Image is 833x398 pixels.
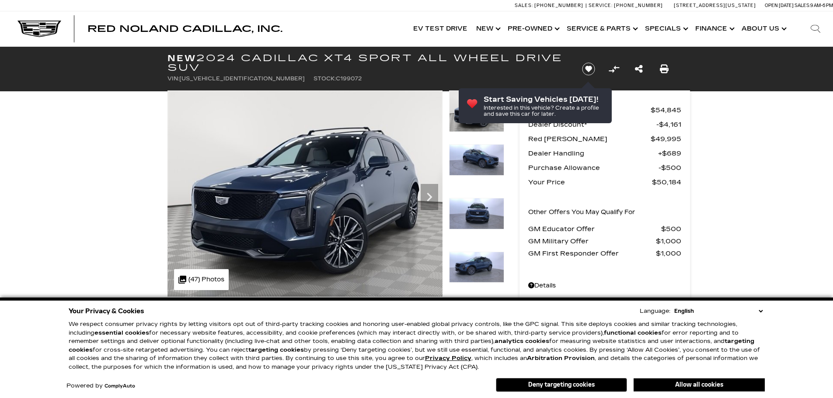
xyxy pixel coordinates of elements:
[528,235,681,247] a: GM Military Offer $1,000
[528,223,681,235] a: GM Educator Offer $500
[515,3,533,8] span: Sales:
[528,147,681,159] a: Dealer Handling $689
[503,11,562,46] a: Pre-Owned
[69,338,754,353] strong: targeting cookies
[449,198,504,229] img: New 2024 Deep Sea Metallic Cadillac Sport image 3
[528,104,681,116] a: MSRP $54,845
[69,305,144,317] span: Your Privacy & Cookies
[528,162,659,174] span: Purchase Allowance
[515,3,586,8] a: Sales: [PHONE_NUMBER]
[634,378,765,391] button: Allow all cookies
[795,3,810,8] span: Sales:
[528,247,656,260] span: GM First Responder Offer
[579,62,598,76] button: Save vehicle
[167,76,179,82] span: VIN:
[765,3,794,8] span: Open [DATE]
[651,104,681,116] span: $54,845
[656,247,681,260] span: $1,000
[528,176,652,188] span: Your Price
[810,3,833,8] span: 9 AM-6 PM
[87,24,282,33] a: Red Noland Cadillac, Inc.
[94,329,149,336] strong: essential cookies
[528,118,681,131] a: Dealer Discount* $4,161
[528,280,681,292] a: Details
[17,21,61,37] img: Cadillac Dark Logo with Cadillac White Text
[528,104,651,116] span: MSRP
[167,53,196,63] strong: New
[528,162,681,174] a: Purchase Allowance $500
[105,384,135,389] a: ComplyAuto
[528,133,681,145] a: Red [PERSON_NAME] $49,995
[528,176,681,188] a: Your Price $50,184
[421,184,438,210] div: Next
[604,329,662,336] strong: functional cookies
[496,378,627,392] button: Deny targeting cookies
[691,11,737,46] a: Finance
[528,206,635,218] p: Other Offers You May Qualify For
[586,3,665,8] a: Service: [PHONE_NUMBER]
[527,355,595,362] strong: Arbitration Provision
[528,247,681,260] a: GM First Responder Offer $1,000
[409,11,472,46] a: EV Test Drive
[167,53,568,73] h1: 2024 Cadillac XT4 Sport All Wheel Drive SUV
[652,176,681,188] span: $50,184
[562,11,641,46] a: Service & Parts
[660,63,669,75] a: Print this New 2024 Cadillac XT4 Sport All Wheel Drive SUV
[449,144,504,176] img: New 2024 Deep Sea Metallic Cadillac Sport image 2
[449,252,504,283] img: New 2024 Deep Sea Metallic Cadillac Sport image 4
[661,223,681,235] span: $500
[656,235,681,247] span: $1,000
[589,3,613,8] span: Service:
[248,346,304,353] strong: targeting cookies
[656,118,681,131] span: $4,161
[534,3,583,8] span: [PHONE_NUMBER]
[528,118,656,131] span: Dealer Discount*
[528,223,661,235] span: GM Educator Offer
[737,11,789,46] a: About Us
[640,308,670,314] div: Language:
[659,162,681,174] span: $500
[314,76,336,82] span: Stock:
[614,3,663,8] span: [PHONE_NUMBER]
[179,76,305,82] span: [US_VEHICLE_IDENTIFICATION_NUMBER]
[658,147,681,159] span: $689
[69,320,765,371] p: We respect consumer privacy rights by letting visitors opt out of third-party tracking cookies an...
[672,307,765,315] select: Language Select
[528,133,651,145] span: Red [PERSON_NAME]
[607,62,620,76] button: Compare Vehicle
[641,11,691,46] a: Specials
[472,11,503,46] a: New
[336,76,362,82] span: C199072
[635,63,643,75] a: Share this New 2024 Cadillac XT4 Sport All Wheel Drive SUV
[528,147,658,159] span: Dealer Handling
[66,383,135,389] div: Powered by
[167,90,443,297] img: New 2024 Deep Sea Metallic Cadillac Sport image 1
[174,269,229,290] div: (47) Photos
[528,235,656,247] span: GM Military Offer
[495,338,549,345] strong: analytics cookies
[651,133,681,145] span: $49,995
[425,355,471,362] a: Privacy Policy
[87,24,282,34] span: Red Noland Cadillac, Inc.
[674,3,756,8] a: [STREET_ADDRESS][US_STATE]
[449,90,504,132] img: New 2024 Deep Sea Metallic Cadillac Sport image 1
